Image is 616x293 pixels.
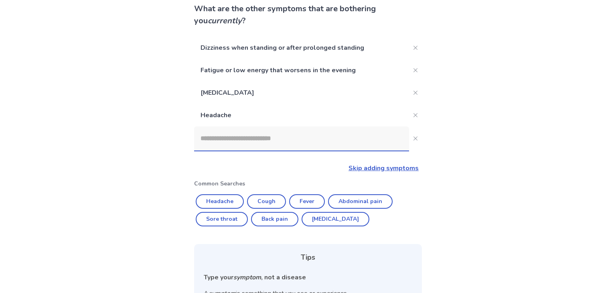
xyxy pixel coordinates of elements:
button: Close [409,41,422,54]
button: Close [409,64,422,77]
i: currently [208,15,242,26]
button: Close [409,86,422,99]
button: Close [409,109,422,122]
div: Tips [204,252,412,263]
p: What are the other symptoms that are bothering you ? [194,3,422,27]
i: symptom [233,273,261,282]
button: [MEDICAL_DATA] [302,212,369,226]
div: Type your , not a disease [204,273,412,282]
a: Skip adding symptoms [349,164,419,173]
button: Fever [289,194,325,209]
button: Cough [247,194,286,209]
button: Abdominal pain [328,194,393,209]
button: Back pain [251,212,298,226]
p: Common Searches [194,179,422,188]
button: Headache [196,194,244,209]
p: [MEDICAL_DATA] [194,81,409,104]
p: Dizziness when standing or after prolonged standing [194,37,409,59]
p: Headache [194,104,409,126]
input: Close [194,126,409,151]
p: Fatigue or low energy that worsens in the evening [194,59,409,81]
button: Sore throat [196,212,248,226]
button: Close [409,132,422,145]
